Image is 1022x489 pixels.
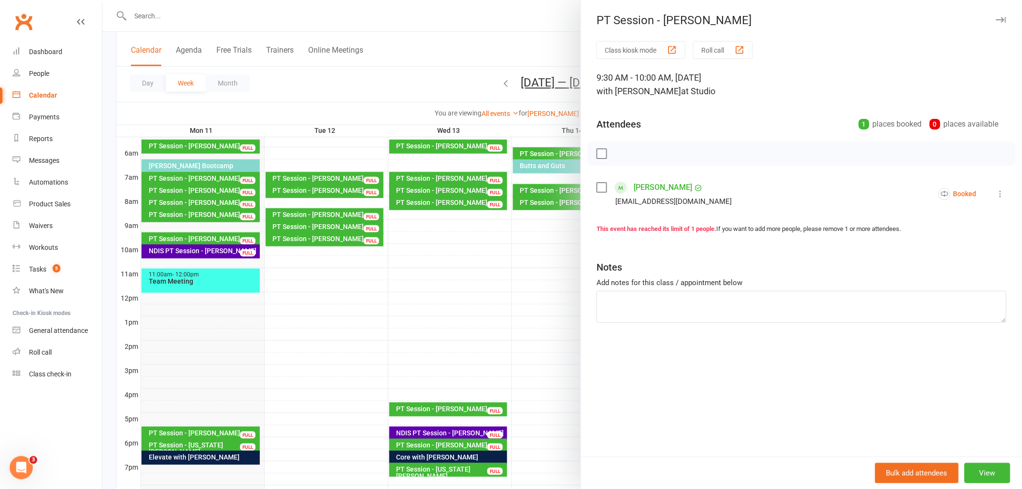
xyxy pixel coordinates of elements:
div: Workouts [29,244,58,251]
strong: This event has reached its limit of 1 people. [596,225,716,232]
iframe: Intercom live chat [10,456,33,479]
div: People [29,70,49,77]
a: Waivers [13,215,102,237]
a: [PERSON_NAME] [634,180,692,195]
span: 3 [29,456,37,464]
div: 9:30 AM - 10:00 AM, [DATE] [596,71,1007,98]
div: Automations [29,178,68,186]
div: What's New [29,287,64,295]
a: Clubworx [12,10,36,34]
a: Dashboard [13,41,102,63]
div: Dashboard [29,48,62,56]
button: Roll call [693,41,753,59]
span: 5 [53,264,60,273]
div: places booked [859,117,922,131]
a: What's New [13,280,102,302]
a: Tasks 5 [13,259,102,280]
div: Class check-in [29,370,71,378]
button: Class kiosk mode [596,41,685,59]
div: Waivers [29,222,53,230]
div: Add notes for this class / appointment below [596,277,1007,288]
button: View [965,463,1010,483]
a: Automations [13,172,102,193]
div: PT Session - [PERSON_NAME] [581,14,1022,27]
span: at Studio [681,86,715,96]
a: General attendance kiosk mode [13,320,102,342]
a: Workouts [13,237,102,259]
button: Bulk add attendees [875,463,959,483]
a: Product Sales [13,193,102,215]
div: places available [930,117,999,131]
div: Booked [938,188,977,200]
div: Reports [29,135,53,143]
a: Roll call [13,342,102,363]
a: Messages [13,150,102,172]
a: Reports [13,128,102,150]
a: Class kiosk mode [13,363,102,385]
div: Payments [29,113,59,121]
div: Calendar [29,91,57,99]
div: Attendees [596,117,641,131]
div: Tasks [29,265,46,273]
div: 1 [859,119,869,129]
div: Messages [29,157,59,164]
div: Product Sales [29,200,71,208]
a: People [13,63,102,85]
div: If you want to add more people, please remove 1 or more attendees. [596,224,1007,234]
div: [EMAIL_ADDRESS][DOMAIN_NAME] [615,195,732,208]
div: Notes [596,260,622,274]
div: General attendance [29,327,88,334]
a: Payments [13,106,102,128]
div: Roll call [29,348,52,356]
span: with [PERSON_NAME] [596,86,681,96]
a: Calendar [13,85,102,106]
div: 0 [930,119,940,129]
